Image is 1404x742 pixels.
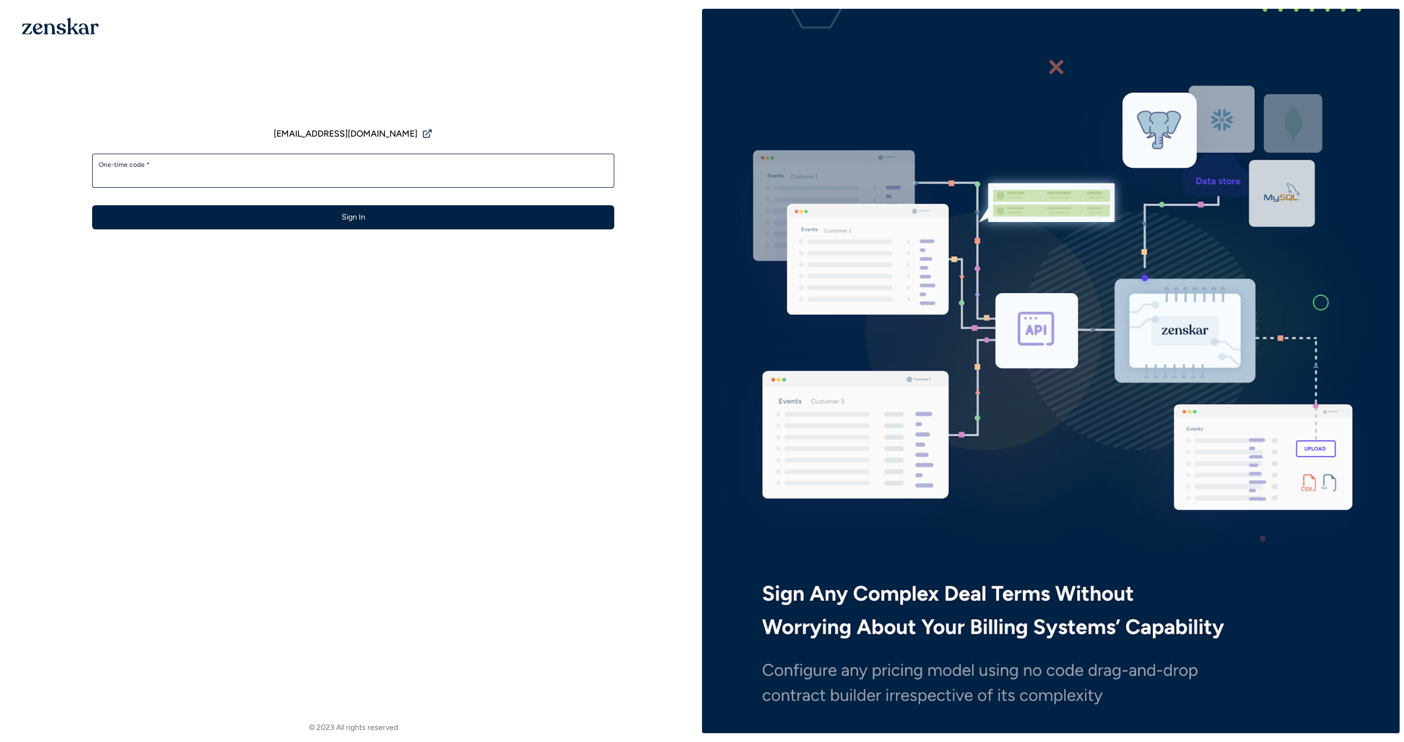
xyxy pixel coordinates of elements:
button: Sign In [92,205,614,229]
label: One-time code * [99,160,608,169]
img: 1OGAJ2xQqyY4LXKgY66KYq0eOWRCkrZdAb3gUhuVAqdWPZE9SRJmCz+oDMSn4zDLXe31Ii730ItAGKgCKgCCgCikA4Av8PJUP... [22,18,99,35]
span: [EMAIL_ADDRESS][DOMAIN_NAME] [274,127,417,140]
footer: © 2023 All rights reserved [4,722,702,733]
